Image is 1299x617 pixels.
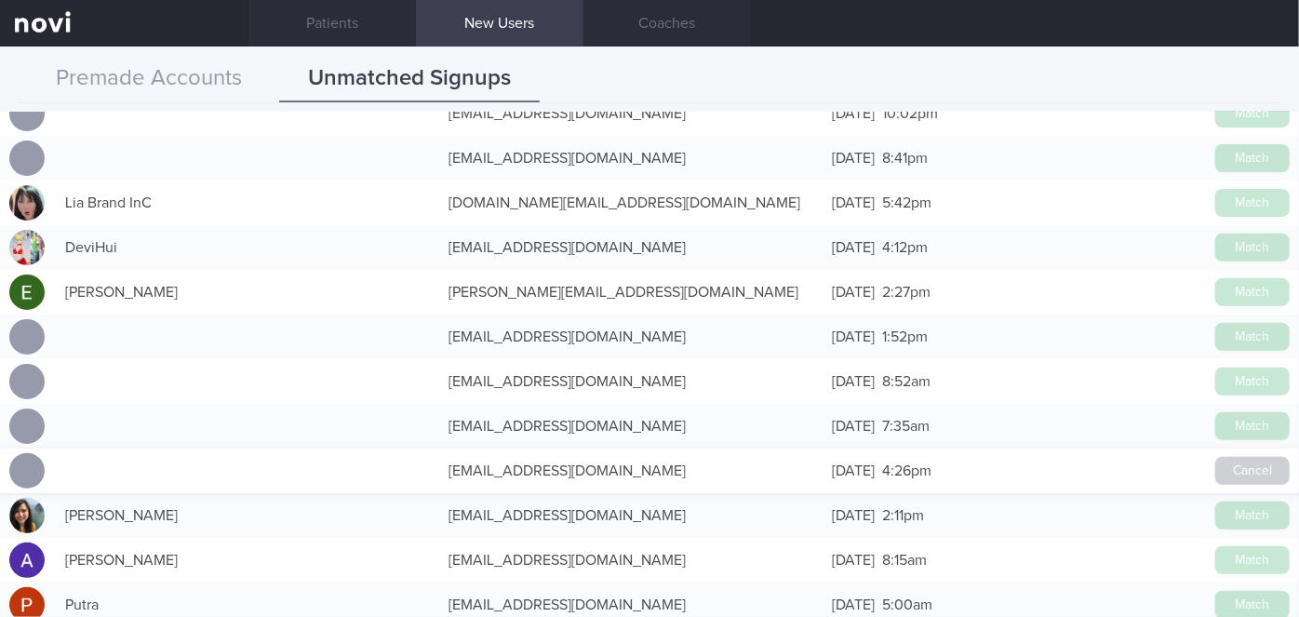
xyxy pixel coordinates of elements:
div: [PERSON_NAME] [56,274,439,311]
div: [EMAIL_ADDRESS][DOMAIN_NAME] [439,452,823,490]
span: [DATE] [832,419,875,434]
span: 1:52pm [882,329,928,344]
span: 8:15am [882,553,927,568]
span: 2:11pm [882,508,924,523]
span: 5:42pm [882,195,931,210]
span: [DATE] [832,240,875,255]
span: 4:12pm [882,240,928,255]
div: [EMAIL_ADDRESS][DOMAIN_NAME] [439,497,823,534]
div: [DOMAIN_NAME][EMAIL_ADDRESS][DOMAIN_NAME] [439,184,823,221]
span: [DATE] [832,106,875,121]
span: [DATE] [832,597,875,612]
span: 2:27pm [882,285,931,300]
span: 10:02pm [882,106,938,121]
div: [EMAIL_ADDRESS][DOMAIN_NAME] [439,229,823,266]
span: 7:35am [882,419,930,434]
div: [EMAIL_ADDRESS][DOMAIN_NAME] [439,318,823,355]
span: 8:52am [882,374,931,389]
div: [PERSON_NAME] [56,542,439,579]
div: [EMAIL_ADDRESS][DOMAIN_NAME] [439,363,823,400]
div: [EMAIL_ADDRESS][DOMAIN_NAME] [439,140,823,177]
div: [PERSON_NAME][EMAIL_ADDRESS][DOMAIN_NAME] [439,274,823,311]
span: 5:00am [882,597,932,612]
span: [DATE] [832,463,875,478]
div: [EMAIL_ADDRESS][DOMAIN_NAME] [439,408,823,445]
div: DeviHui [56,229,439,266]
div: Lia Brand InC [56,184,439,221]
button: Premade Accounts [19,56,279,102]
span: 4:26pm [882,463,931,478]
div: [EMAIL_ADDRESS][DOMAIN_NAME] [439,542,823,579]
div: [EMAIL_ADDRESS][DOMAIN_NAME] [439,95,823,132]
span: [DATE] [832,285,875,300]
span: 8:41pm [882,151,928,166]
span: [DATE] [832,329,875,344]
span: [DATE] [832,374,875,389]
span: [DATE] [832,508,875,523]
span: [DATE] [832,151,875,166]
span: [DATE] [832,195,875,210]
div: [PERSON_NAME] [56,497,439,534]
span: [DATE] [832,553,875,568]
button: Unmatched Signups [279,56,540,102]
